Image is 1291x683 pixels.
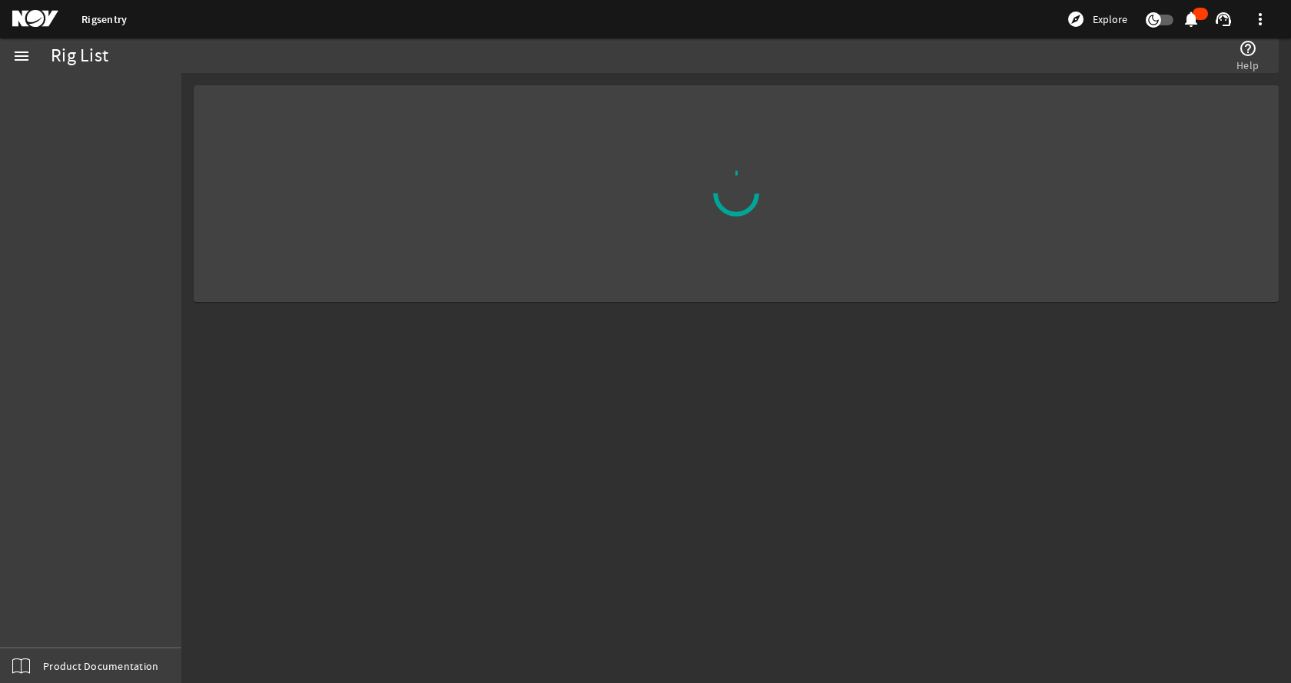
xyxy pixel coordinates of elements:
mat-icon: help_outline [1239,39,1257,58]
button: more_vert [1242,1,1279,38]
span: Explore [1093,12,1127,27]
mat-icon: support_agent [1214,10,1233,28]
span: Help [1236,58,1259,73]
div: Rig List [51,48,108,64]
mat-icon: notifications [1182,10,1200,28]
button: Explore [1060,7,1133,31]
a: Rigsentry [81,12,127,27]
span: Product Documentation [43,658,158,674]
mat-icon: menu [12,47,31,65]
mat-icon: explore [1067,10,1085,28]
